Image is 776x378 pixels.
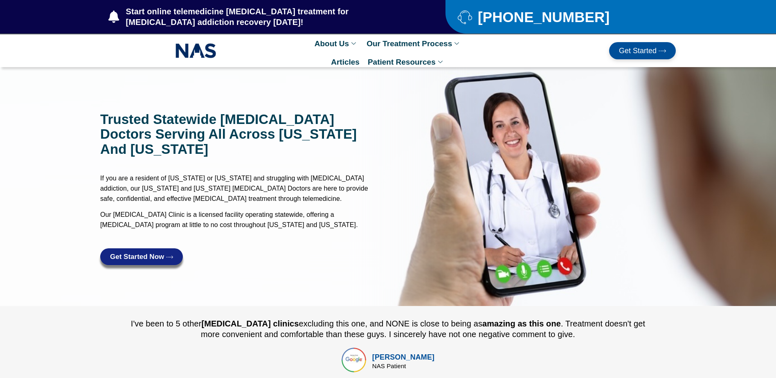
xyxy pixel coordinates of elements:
[458,10,655,24] a: [PHONE_NUMBER]
[100,112,384,157] h1: Trusted Statewide [MEDICAL_DATA] doctors serving all across [US_STATE] and [US_STATE]
[342,348,366,372] img: top rated online suboxone treatment for opioid addiction treatment in tennessee and texas
[124,6,413,27] span: Start online telemedicine [MEDICAL_DATA] treatment for [MEDICAL_DATA] addiction recovery [DATE]!
[476,12,610,22] span: [PHONE_NUMBER]
[482,319,561,328] b: amazing as this one
[110,253,164,260] span: Get Started Now
[100,173,384,204] p: If you are a resident of [US_STATE] or [US_STATE] and struggling with [MEDICAL_DATA] addiction, o...
[609,42,676,59] a: Get Started
[100,209,384,230] p: Our [MEDICAL_DATA] Clinic is a licensed facility operating statewide, offering a [MEDICAL_DATA] p...
[129,318,647,340] div: I've been to 5 other excluding this one, and NONE is close to being as . Treatment doesn't get mo...
[100,248,183,265] a: Get Started Now
[327,53,364,71] a: Articles
[372,363,434,369] div: NAS Patient
[175,41,216,60] img: NAS_email_signature-removebg-preview.png
[201,319,299,328] b: [MEDICAL_DATA] clinics
[364,53,449,71] a: Patient Resources
[372,352,434,363] div: [PERSON_NAME]
[619,47,657,54] span: Get Started
[310,34,362,53] a: About Us
[362,34,466,53] a: Our Treatment Process
[108,6,413,27] a: Start online telemedicine [MEDICAL_DATA] treatment for [MEDICAL_DATA] addiction recovery [DATE]!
